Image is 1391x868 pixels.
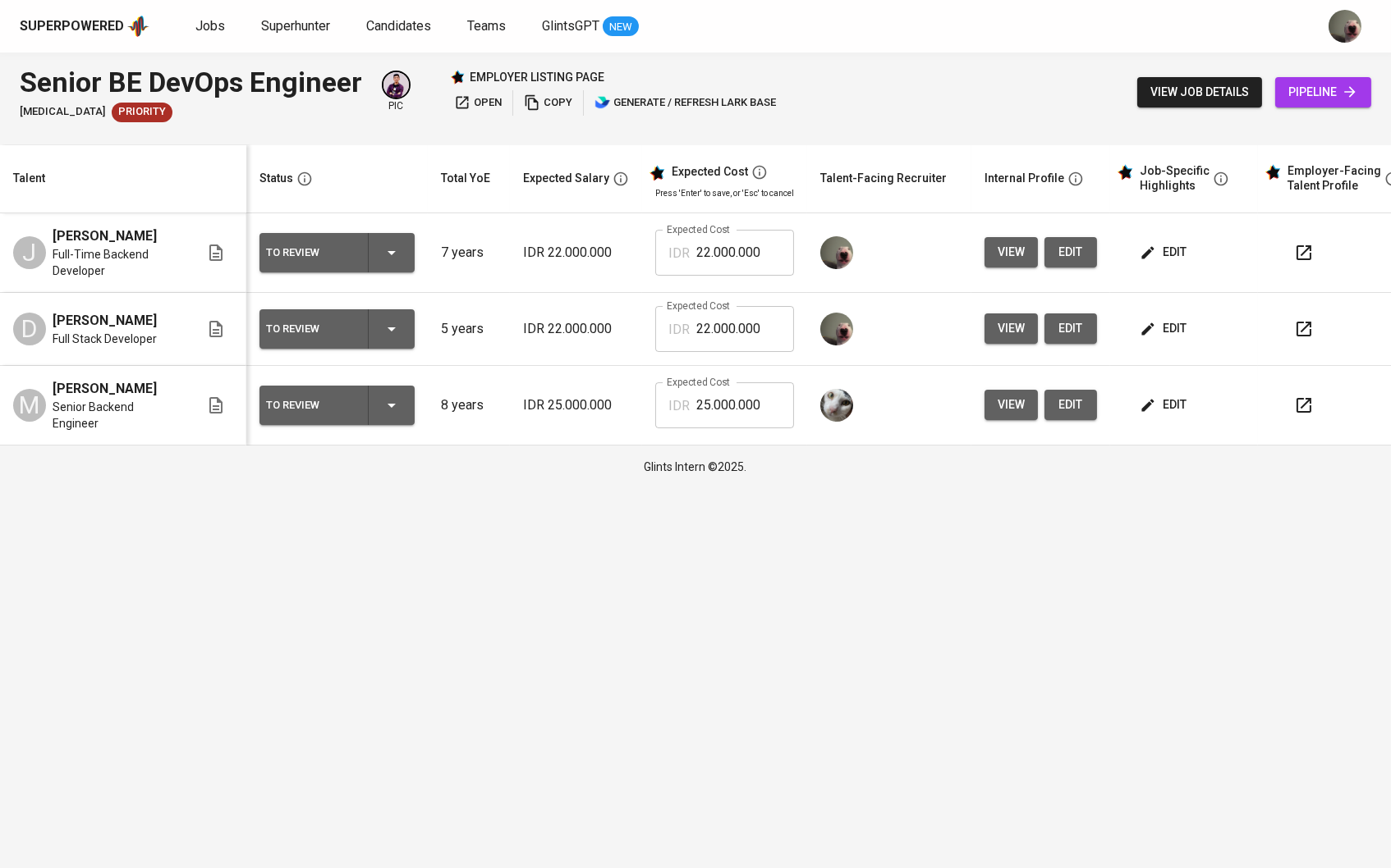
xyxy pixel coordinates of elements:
span: edit [1058,242,1084,263]
span: edit [1143,395,1187,415]
img: glints_star.svg [1265,164,1281,180]
span: Senior Backend Engineer [53,399,180,432]
div: pic [382,71,411,113]
div: Talent [13,168,45,189]
button: edit [1136,390,1193,420]
button: To Review [259,386,415,425]
img: Glints Star [450,70,465,85]
img: aji.muda@glints.com [1329,10,1361,43]
div: Job-Specific Highlights [1140,164,1210,193]
span: GlintsGPT [542,18,599,34]
div: Talent-Facing Recruiter [820,168,947,189]
img: lark [595,94,611,111]
div: M [13,389,46,422]
div: D [13,313,46,345]
button: copy [520,90,576,116]
span: Candidates [366,18,431,34]
span: edit [1058,318,1084,339]
div: J [13,236,46,269]
a: Teams [467,16,509,37]
span: view job details [1150,82,1249,103]
button: To Review [259,233,415,272]
a: Superhunter [261,16,333,37]
p: IDR [668,396,690,416]
div: Senior BE DevOps Engineer [20,62,362,103]
div: Internal Profile [985,168,1064,189]
span: Jobs [195,18,225,34]
span: [PERSON_NAME] [53,379,157,399]
button: edit [1044,313,1097,344]
a: GlintsGPT NEW [542,16,639,37]
img: aji.muda@glints.com [820,313,853,345]
a: Superpoweredapp logo [20,14,149,39]
span: copy [524,94,572,112]
div: Status [259,168,293,189]
p: IDR 22.000.000 [523,243,629,263]
button: edit [1136,237,1193,267]
span: Full Stack Developer [53,331,157,347]
p: 7 years [441,243,497,263]
button: view [985,313,1038,344]
img: glints_star.svg [649,165,665,181]
button: view [985,390,1038,420]
img: app logo [127,14,149,39]
span: edit [1143,318,1187,339]
span: Superhunter [261,18,330,34]
div: New Job received from Demand Team [112,103,172,122]
div: To Review [266,242,355,263]
a: Jobs [195,16,228,37]
button: view [985,237,1038,267]
button: open [450,90,506,116]
img: erwin@glints.com [383,72,409,98]
span: open [454,94,502,112]
div: To Review [266,318,355,340]
a: Candidates [366,16,434,37]
span: view [998,395,1025,415]
button: edit [1044,237,1097,267]
span: Teams [467,18,506,34]
span: [PERSON_NAME] [53,311,157,331]
img: aji.muda@glints.com [820,236,853,269]
img: tharisa.rizky@glints.com [820,389,853,422]
span: Full-Time Backend Developer [53,246,180,279]
p: IDR 25.000.000 [523,395,629,415]
p: IDR [668,244,690,263]
img: glints_star.svg [1117,164,1133,180]
span: [PERSON_NAME] [53,226,157,246]
button: To Review [259,309,415,349]
span: [MEDICAL_DATA] [20,104,105,120]
span: edit [1058,395,1084,415]
span: NEW [603,19,639,35]
p: 5 years [441,319,497,339]
div: Expected Cost [672,165,748,180]
p: 8 years [441,395,497,415]
p: IDR 22.000.000 [523,319,629,339]
p: Press 'Enter' to save, or 'Esc' to cancel [655,187,794,199]
p: employer listing page [470,69,604,85]
button: edit [1044,390,1097,420]
span: Priority [112,104,172,120]
span: view [998,318,1025,339]
div: Total YoE [441,168,490,189]
div: Expected Salary [523,168,609,189]
div: To Review [266,395,355,416]
span: edit [1143,242,1187,263]
span: generate / refresh lark base [595,94,776,112]
div: Employer-Facing Talent Profile [1288,164,1381,193]
span: view [998,242,1025,263]
button: view job details [1137,77,1262,107]
div: Superpowered [20,17,124,36]
span: pipeline [1288,82,1358,103]
button: edit [1136,313,1193,344]
a: pipeline [1275,77,1371,107]
p: IDR [668,320,690,340]
button: lark generate / refresh lark base [590,90,780,116]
